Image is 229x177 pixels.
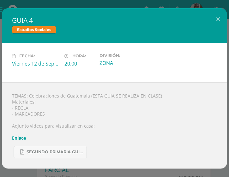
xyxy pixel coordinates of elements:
span: Estudios Sociales [12,26,56,34]
span: SEGUNDO PRIMARIA GUIA CIENCIAS.pdf [27,149,83,155]
div: ZONA [99,60,147,66]
div: Viernes 12 de Septiembre [12,60,59,67]
div: 20:00 [64,60,94,67]
span: Fecha: [19,54,35,59]
label: División: [99,53,147,58]
button: Close (Esc) [209,8,227,30]
h2: GUIA 4 [12,16,217,25]
div: TEMAS: Celebraciones de Guatemala (ESTA GUIA SE REALIZA EN CLASE) Materiales: • REGLA • MARCADORE... [2,82,227,169]
a: Enlace [12,135,26,141]
span: Hora: [72,54,86,59]
a: SEGUNDO PRIMARIA GUIA CIENCIAS.pdf [14,146,87,158]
